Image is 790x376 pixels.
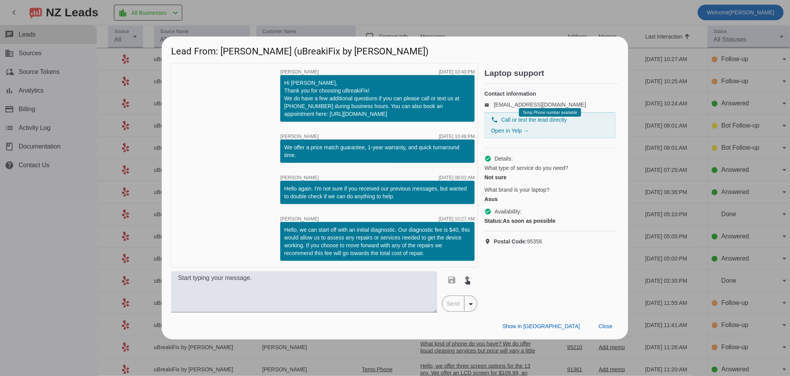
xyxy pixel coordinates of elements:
[484,218,503,224] strong: Status:
[491,116,498,123] mat-icon: phone
[501,116,567,124] span: Call or text the lead directly
[162,37,628,63] h1: Lead From: [PERSON_NAME] (uBreakiFix by [PERSON_NAME])
[484,195,616,203] div: Asus
[280,217,319,221] span: [PERSON_NAME]
[484,208,491,215] mat-icon: check_circle
[484,69,619,77] h2: Laptop support
[484,164,568,172] span: What type of service do you need?
[466,299,475,309] mat-icon: arrow_drop_down
[599,323,613,329] span: Close
[439,217,475,221] div: [DATE] 10:27:AM
[484,217,616,225] div: As soon as possible
[484,186,549,194] span: What brand is your laptop?
[592,319,619,333] button: Close
[484,173,616,181] div: Not sure
[280,70,319,74] span: [PERSON_NAME]
[284,185,471,200] div: Hello again. I'm not sure if you received our previous messages, but wanted to double check if we...
[523,110,577,115] span: Temp Phone number available
[439,134,475,139] div: [DATE] 10:46:PM
[280,175,319,180] span: [PERSON_NAME]
[484,90,616,98] h4: Contact information
[439,70,475,74] div: [DATE] 10:40:PM
[284,79,471,118] div: Hi [PERSON_NAME], Thank you for choosing uBreakiFix! We do have a few additional questions if you...
[284,143,471,159] div: We offer a price match guarantee, 1-year warranty, and quick turnaround time.​
[503,323,580,329] span: Show in [GEOGRAPHIC_DATA]
[484,155,491,162] mat-icon: check_circle
[494,101,586,108] a: [EMAIL_ADDRESS][DOMAIN_NAME]
[491,128,529,134] a: Open in Yelp →
[495,208,522,215] span: Availability:
[494,238,542,245] span: 95356
[494,238,527,245] strong: Postal Code:
[484,238,494,245] mat-icon: location_on
[496,319,586,333] button: Show in [GEOGRAPHIC_DATA]
[495,155,513,163] span: Details:
[439,175,475,180] div: [DATE] 08:01:AM
[463,275,472,285] mat-icon: touch_app
[284,226,471,257] div: Hello, we can start off with an initial diagnostic. Our diagnostic fee is $40, this would allow u...
[484,103,494,107] mat-icon: email
[280,134,319,139] span: [PERSON_NAME]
